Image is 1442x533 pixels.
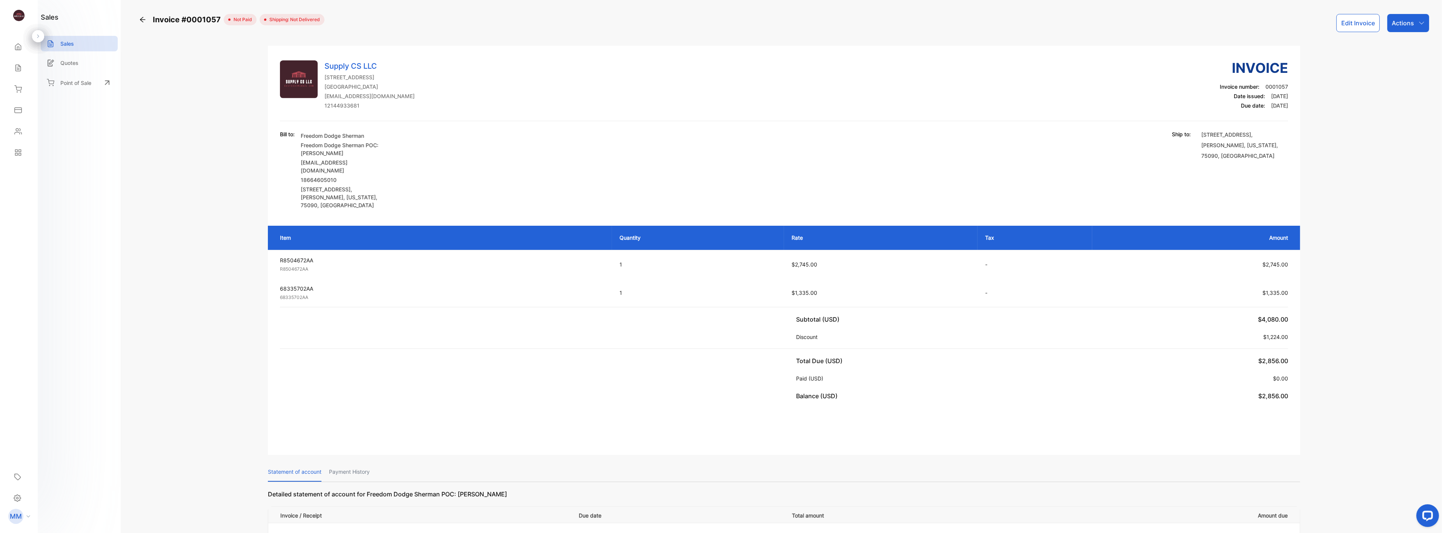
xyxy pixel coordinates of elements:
[1220,83,1259,90] span: Invoice number:
[301,186,351,193] span: [STREET_ADDRESS]
[41,12,58,22] h1: sales
[1262,290,1288,296] span: $1,335.00
[1241,102,1265,109] span: Due date:
[1273,375,1288,382] span: $0.00
[1172,130,1191,138] p: Ship to:
[1244,142,1276,148] span: , [US_STATE]
[792,510,1042,519] p: Total amount
[280,510,570,519] p: Invoice / Receipt
[41,55,118,71] a: Quotes
[1258,357,1288,365] span: $2,856.00
[1387,14,1429,32] button: Actions
[324,73,415,81] p: [STREET_ADDRESS]
[268,490,1300,506] p: Detailed statement of account for Freedom Dodge Sherman POC: [PERSON_NAME]
[1263,334,1288,340] span: $1,224.00
[13,10,25,21] img: logo
[301,132,387,140] p: Freedom Dodge Sherman
[1265,83,1288,90] span: 0001057
[301,141,387,157] p: Freedom Dodge Sherman POC: [PERSON_NAME]
[1218,153,1274,159] span: , [GEOGRAPHIC_DATA]
[60,40,74,48] p: Sales
[985,260,1085,268] p: -
[796,374,826,382] p: Paid (USD)
[280,294,606,301] p: 68335702AA
[985,289,1085,297] p: -
[60,79,91,87] p: Point of Sale
[329,462,370,482] p: Payment History
[796,356,846,365] p: Total Due (USD)
[620,289,776,297] p: 1
[268,462,321,482] p: Statement of account
[317,202,374,208] span: , [GEOGRAPHIC_DATA]
[231,16,252,23] span: not paid
[280,234,604,242] p: Item
[280,266,606,273] p: R8504672AA
[1258,392,1288,400] span: $2,856.00
[301,159,387,174] p: [EMAIL_ADDRESS][DOMAIN_NAME]
[153,14,224,25] span: Invoice #0001057
[985,234,1085,242] p: Tax
[324,60,415,72] p: Supply CS LLC
[1100,234,1288,242] p: Amount
[280,256,606,264] p: R8504672AA
[280,130,295,138] p: Bill to:
[41,74,118,91] a: Point of Sale
[41,36,118,51] a: Sales
[1234,93,1265,99] span: Date issued:
[324,83,415,91] p: [GEOGRAPHIC_DATA]
[280,285,606,293] p: 68335702AA
[796,315,842,324] p: Subtotal (USD)
[579,510,777,519] p: Due date
[1271,93,1288,99] span: [DATE]
[620,260,776,268] p: 1
[796,391,841,401] p: Balance (USD)
[1410,501,1442,533] iframe: LiveChat chat widget
[1262,261,1288,268] span: $2,745.00
[792,261,817,268] span: $2,745.00
[1271,102,1288,109] span: [DATE]
[266,16,320,23] span: Shipping: Not Delivered
[280,60,318,98] img: Company Logo
[1201,131,1251,138] span: [STREET_ADDRESS]
[10,511,22,521] p: MM
[60,59,78,67] p: Quotes
[343,194,376,200] span: , [US_STATE]
[792,290,817,296] span: $1,335.00
[796,333,821,341] p: Discount
[324,92,415,100] p: [EMAIL_ADDRESS][DOMAIN_NAME]
[1052,510,1288,519] p: Amount due
[1336,14,1380,32] button: Edit Invoice
[792,234,970,242] p: Rate
[1258,316,1288,323] span: $4,080.00
[301,176,387,184] p: 18664605010
[324,102,415,109] p: 12144933681
[620,234,776,242] p: Quantity
[1220,58,1288,78] h3: Invoice
[1392,18,1414,28] p: Actions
